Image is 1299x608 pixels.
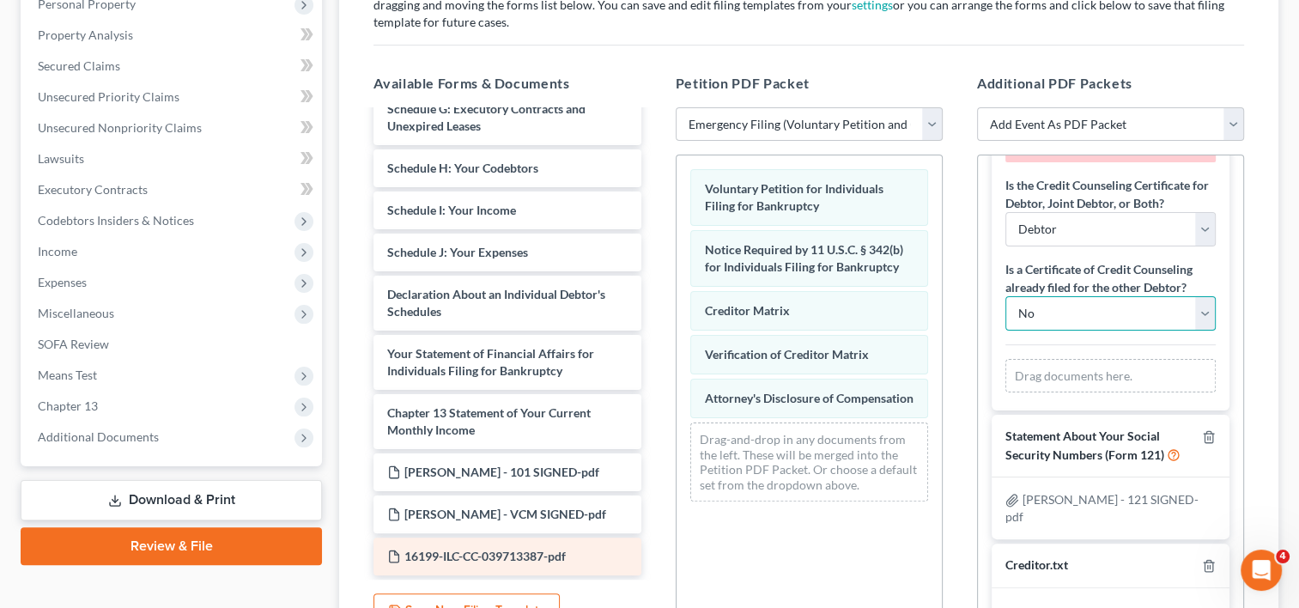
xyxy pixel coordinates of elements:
[387,203,516,217] span: Schedule I: Your Income
[38,89,179,104] span: Unsecured Priority Claims
[24,82,322,112] a: Unsecured Priority Claims
[38,213,194,228] span: Codebtors Insiders & Notices
[404,507,606,521] span: [PERSON_NAME] - VCM SIGNED-pdf
[38,182,148,197] span: Executory Contracts
[373,73,640,94] h5: Available Forms & Documents
[387,405,591,437] span: Chapter 13 Statement of Your Current Monthly Income
[705,391,914,405] span: Attorney's Disclosure of Compensation
[404,549,566,563] span: 16199-ILC-CC-039713387-pdf
[1005,492,1199,524] span: [PERSON_NAME] - 121 SIGNED-pdf
[404,465,599,479] span: [PERSON_NAME] - 101 SIGNED-pdf
[38,306,114,320] span: Miscellaneous
[1005,176,1216,212] label: Is the Credit Counseling Certificate for Debtor, Joint Debtor, or Both?
[387,245,528,259] span: Schedule J: Your Expenses
[705,242,903,274] span: Notice Required by 11 U.S.C. § 342(b) for Individuals Filing for Bankruptcy
[21,527,322,565] a: Review & File
[1241,550,1282,591] iframe: Intercom live chat
[38,151,84,166] span: Lawsuits
[24,20,322,51] a: Property Analysis
[24,174,322,205] a: Executory Contracts
[1005,359,1216,393] div: Drag documents here.
[387,101,586,133] span: Schedule G: Executory Contracts and Unexpired Leases
[38,368,97,382] span: Means Test
[1005,260,1216,296] label: Is a Certificate of Credit Counseling already filed for the other Debtor?
[38,337,109,351] span: SOFA Review
[21,480,322,520] a: Download & Print
[1005,557,1068,574] div: Creditor.txt
[1276,550,1290,563] span: 4
[24,329,322,360] a: SOFA Review
[38,244,77,258] span: Income
[38,120,202,135] span: Unsecured Nonpriority Claims
[705,347,869,362] span: Verification of Creditor Matrix
[387,346,594,378] span: Your Statement of Financial Affairs for Individuals Filing for Bankruptcy
[24,112,322,143] a: Unsecured Nonpriority Claims
[705,181,883,213] span: Voluntary Petition for Individuals Filing for Bankruptcy
[38,58,120,73] span: Secured Claims
[38,27,133,42] span: Property Analysis
[387,161,538,175] span: Schedule H: Your Codebtors
[24,143,322,174] a: Lawsuits
[1005,429,1164,462] span: Statement About Your Social Security Numbers (Form 121)
[676,75,810,91] span: Petition PDF Packet
[977,73,1244,94] h5: Additional PDF Packets
[38,429,159,444] span: Additional Documents
[38,398,98,413] span: Chapter 13
[38,275,87,289] span: Expenses
[387,287,605,319] span: Declaration About an Individual Debtor's Schedules
[24,51,322,82] a: Secured Claims
[705,303,790,318] span: Creditor Matrix
[690,423,928,502] div: Drag-and-drop in any documents from the left. These will be merged into the Petition PDF Packet. ...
